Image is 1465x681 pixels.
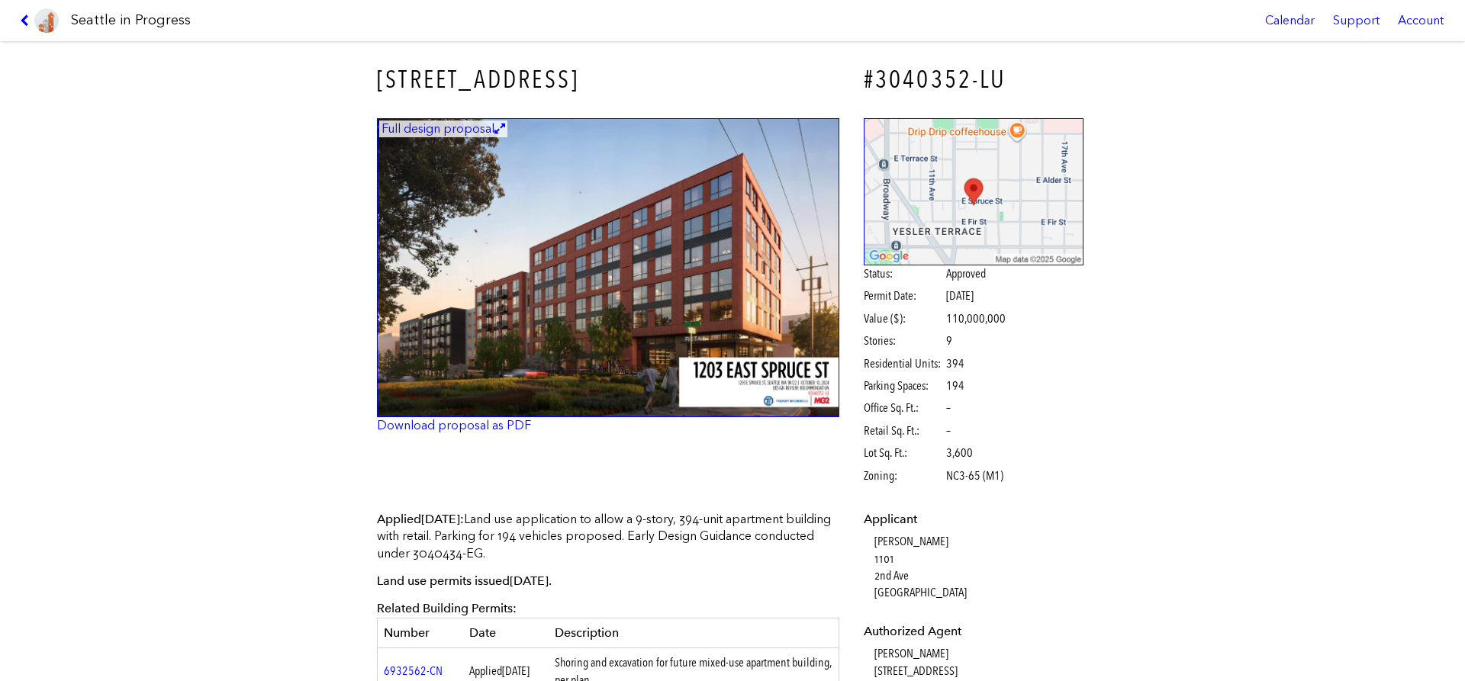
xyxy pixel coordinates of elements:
[864,310,944,327] span: Value ($):
[377,118,839,418] img: 1.jpg
[377,511,839,562] p: Land use application to allow a 9-story, 394-unit apartment building with retail. Parking for 194...
[946,288,974,303] span: [DATE]
[946,332,952,349] span: 9
[864,400,944,416] span: Office Sq. Ft.:
[502,663,530,678] span: [DATE]
[377,118,839,418] a: Full design proposal
[946,400,951,416] span: –
[946,467,1003,484] span: NC3-65 (M1)
[864,355,944,372] span: Residential Units:
[864,118,1084,265] img: staticmap
[946,377,964,394] span: 194
[421,512,460,526] span: [DATE]
[378,618,463,647] th: Number
[379,120,507,137] figcaption: Full design proposal
[377,601,517,615] span: Related Building Permits:
[864,511,1084,528] dt: Applicant
[946,445,973,461] span: 3,600
[549,618,839,647] th: Description
[864,63,1084,97] h4: #3040352-LU
[377,63,839,97] h3: [STREET_ADDRESS]
[874,533,1084,602] dd: [PERSON_NAME] 1101 2nd Ave [GEOGRAPHIC_DATA]
[71,11,191,30] h1: Seattle in Progress
[864,467,944,484] span: Zoning:
[377,573,839,589] p: Land use permits issued .
[864,332,944,349] span: Stories:
[946,422,951,439] span: –
[377,512,464,526] span: Applied :
[946,310,1006,327] span: 110,000,000
[864,445,944,461] span: Lot Sq. Ft.:
[463,618,549,647] th: Date
[864,377,944,394] span: Parking Spaces:
[377,418,531,432] a: Download proposal as PDF
[864,623,1084,640] dt: Authorized Agent
[946,355,964,372] span: 394
[384,663,443,678] a: 6932562-CN
[864,265,944,282] span: Status:
[864,287,944,304] span: Permit Date:
[946,265,986,282] span: Approved
[510,573,549,588] span: [DATE]
[34,8,59,33] img: favicon-96x96.png
[864,422,944,439] span: Retail Sq. Ft.:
